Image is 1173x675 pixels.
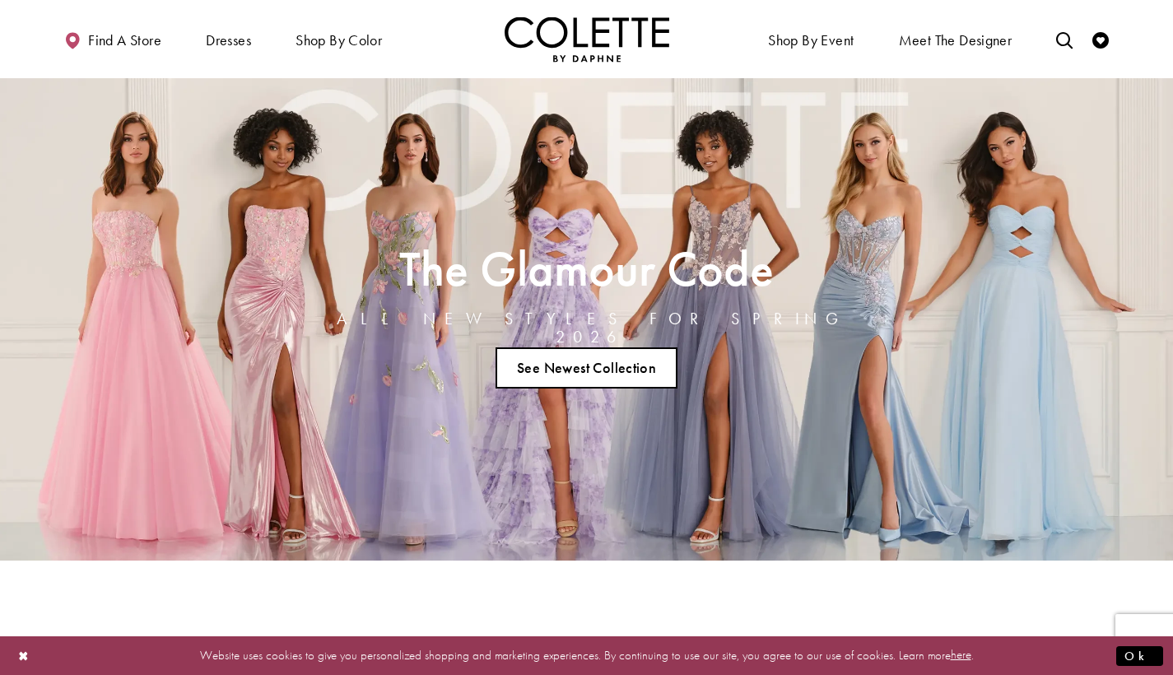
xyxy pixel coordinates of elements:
[296,32,382,49] span: Shop by color
[324,310,849,346] h4: ALL NEW STYLES FOR SPRING 2026
[768,32,854,49] span: Shop By Event
[291,16,386,62] span: Shop by color
[10,641,38,670] button: Close Dialog
[895,16,1017,62] a: Meet the designer
[88,32,161,49] span: Find a store
[764,16,858,62] span: Shop By Event
[119,645,1054,667] p: Website uses cookies to give you personalized shopping and marketing experiences. By continuing t...
[206,32,251,49] span: Dresses
[60,16,165,62] a: Find a store
[324,246,849,291] h2: The Glamour Code
[1088,16,1113,62] a: Check Wishlist
[505,16,669,62] img: Colette by Daphne
[505,16,669,62] a: Visit Home Page
[1116,645,1163,666] button: Submit Dialog
[319,341,854,395] ul: Slider Links
[899,32,1012,49] span: Meet the designer
[1052,16,1077,62] a: Toggle search
[202,16,255,62] span: Dresses
[496,347,678,389] a: See Newest Collection The Glamour Code ALL NEW STYLES FOR SPRING 2026
[951,647,971,663] a: here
